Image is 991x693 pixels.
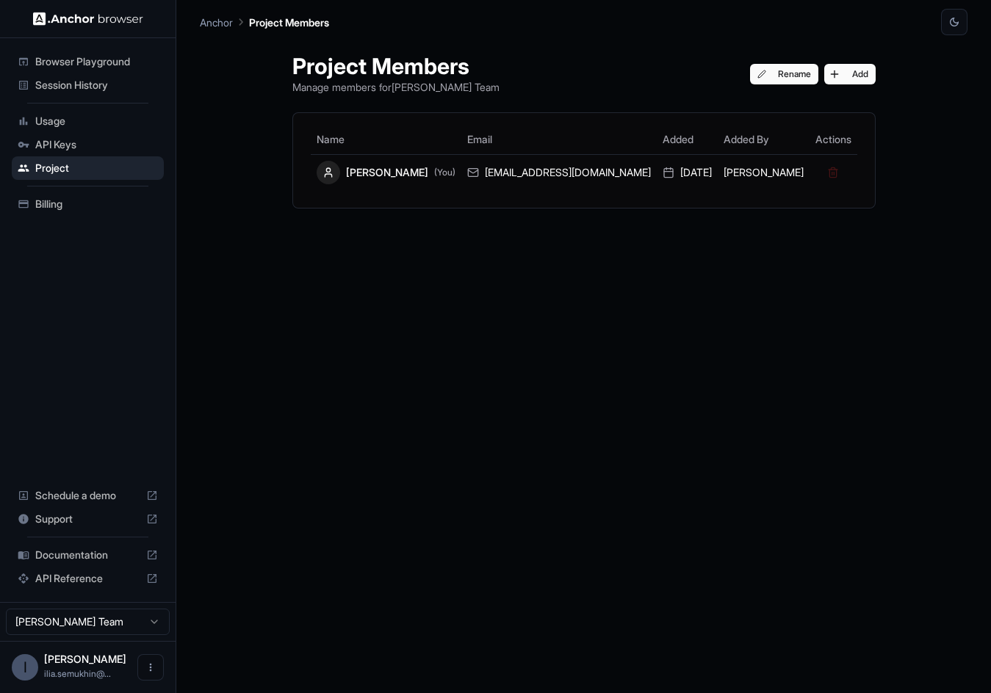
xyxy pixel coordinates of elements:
[434,167,455,178] span: (You)
[35,114,158,128] span: Usage
[12,156,164,180] div: Project
[718,154,810,190] td: [PERSON_NAME]
[12,543,164,567] div: Documentation
[35,512,140,526] span: Support
[35,161,158,175] span: Project
[44,668,111,679] span: ilia.semukhin@gmail.com
[311,125,461,154] th: Name
[810,125,857,154] th: Actions
[12,73,164,97] div: Session History
[12,484,164,507] div: Schedule a demo
[12,654,38,681] div: I
[200,14,329,30] nav: breadcrumb
[317,161,455,184] div: [PERSON_NAME]
[12,133,164,156] div: API Keys
[12,50,164,73] div: Browser Playground
[657,125,718,154] th: Added
[33,12,143,26] img: Anchor Logo
[35,571,140,586] span: API Reference
[750,64,818,84] button: Rename
[35,78,158,92] span: Session History
[35,548,140,562] span: Documentation
[35,197,158,211] span: Billing
[12,192,164,216] div: Billing
[12,567,164,590] div: API Reference
[249,15,329,30] p: Project Members
[663,165,712,180] div: [DATE]
[718,125,810,154] th: Added By
[200,15,233,30] p: Anchor
[292,53,500,79] h1: Project Members
[12,109,164,133] div: Usage
[137,654,164,681] button: Open menu
[35,488,140,503] span: Schedule a demo
[292,79,500,95] p: Manage members for [PERSON_NAME] Team
[461,125,657,154] th: Email
[467,165,651,180] div: [EMAIL_ADDRESS][DOMAIN_NAME]
[44,653,126,665] span: Ilia Semukhin
[824,64,876,84] button: Add
[35,137,158,152] span: API Keys
[12,507,164,531] div: Support
[35,54,158,69] span: Browser Playground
